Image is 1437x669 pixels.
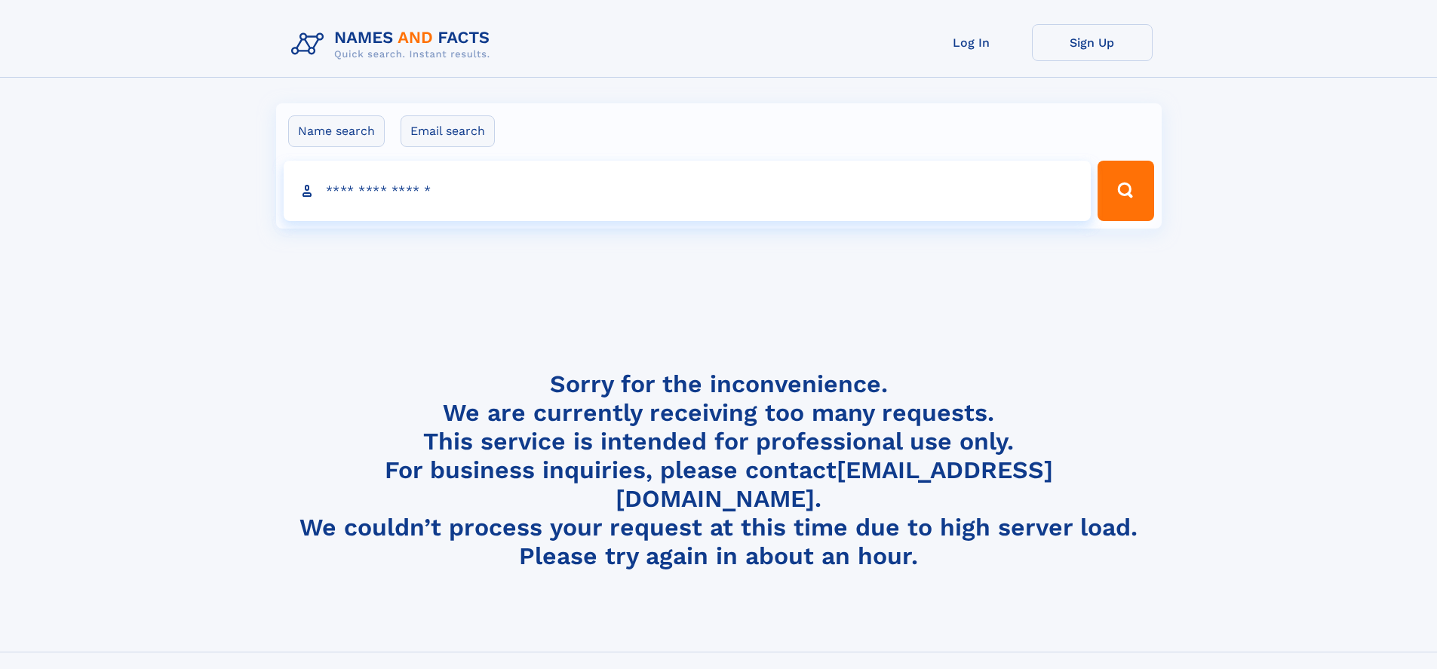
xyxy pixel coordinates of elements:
[1032,24,1153,61] a: Sign Up
[911,24,1032,61] a: Log In
[285,370,1153,571] h4: Sorry for the inconvenience. We are currently receiving too many requests. This service is intend...
[401,115,495,147] label: Email search
[616,456,1053,513] a: [EMAIL_ADDRESS][DOMAIN_NAME]
[288,115,385,147] label: Name search
[1098,161,1153,221] button: Search Button
[284,161,1092,221] input: search input
[285,24,502,65] img: Logo Names and Facts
